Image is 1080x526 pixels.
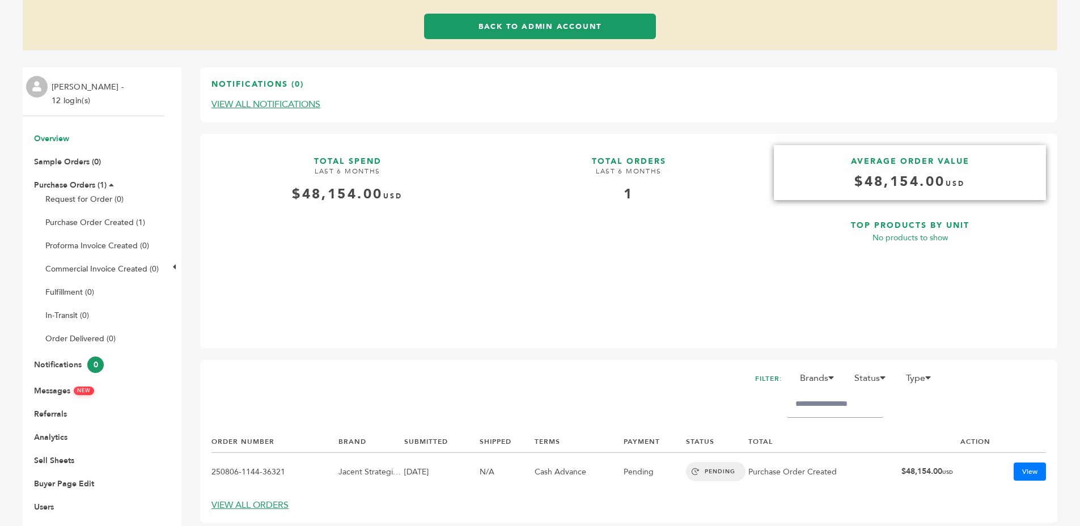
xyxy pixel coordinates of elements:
div: $48,154.00 [211,185,484,204]
li: Status [849,371,898,391]
a: VIEW ALL NOTIFICATIONS [211,98,320,111]
td: Purchase Order Created [748,453,901,491]
p: No products to show [774,231,1046,245]
h3: TOTAL SPEND [211,145,484,167]
td: N/A [480,453,535,491]
a: Referrals [34,409,67,419]
a: AVERAGE ORDER VALUE $48,154.00USD [774,145,1046,200]
td: Cash Advance [535,453,624,491]
a: Fulfillment (0) [45,287,94,298]
h4: LAST 6 MONTHS [211,167,484,185]
th: ORDER NUMBER [211,431,338,452]
a: TOTAL ORDERS LAST 6 MONTHS 1 [493,145,765,329]
a: TOTAL SPEND LAST 6 MONTHS $48,154.00USD [211,145,484,329]
a: Purchase Order Created (1) [45,217,145,228]
a: VIEW ALL ORDERS [211,499,289,511]
h3: AVERAGE ORDER VALUE [774,145,1046,167]
h3: Notifications (0) [211,79,304,99]
a: Commercial Invoice Created (0) [45,264,159,274]
h3: TOTAL ORDERS [493,145,765,167]
img: profile.png [26,76,48,97]
th: SHIPPED [480,431,535,452]
th: ACTION [901,431,990,452]
span: NEW [74,387,94,395]
a: Notifications0 [34,359,104,370]
a: Buyer Page Edit [34,478,94,489]
a: 250806-1144-36321 [211,466,285,477]
span: USD [942,469,953,476]
span: USD [383,192,403,201]
td: [DATE] [404,453,480,491]
a: Sample Orders (0) [34,156,101,167]
input: Filter by keywords [787,391,883,418]
td: $48,154.00 [901,453,990,491]
span: USD [946,179,965,188]
a: Users [34,502,54,512]
th: TOTAL [748,431,901,452]
div: 1 [493,185,765,204]
th: PAYMENT [624,431,686,452]
a: Overview [34,133,69,144]
h3: TOP PRODUCTS BY UNIT [774,209,1046,231]
h4: $48,154.00 [774,172,1046,200]
a: Back to Admin Account [424,14,656,39]
td: Pending [624,453,686,491]
span: 0 [87,357,104,373]
td: Jacent Strategic Manufacturing, LLC [338,453,404,491]
a: Purchase Orders (1) [34,180,107,190]
a: MessagesNEW [34,385,94,396]
li: Brands [794,371,846,391]
th: BRAND [338,431,404,452]
th: SUBMITTED [404,431,480,452]
a: Sell Sheets [34,455,74,466]
li: [PERSON_NAME] - 12 login(s) [52,80,126,108]
a: Request for Order (0) [45,194,124,205]
h4: LAST 6 MONTHS [493,167,765,185]
a: Order Delivered (0) [45,333,116,344]
h2: FILTER: [755,371,782,387]
a: TOP PRODUCTS BY UNIT No products to show [774,209,1046,328]
th: STATUS [686,431,748,452]
span: PENDING [686,462,746,481]
a: View [1014,463,1046,481]
a: In-Transit (0) [45,310,89,321]
a: Analytics [34,432,67,443]
th: TERMS [535,431,624,452]
a: Proforma Invoice Created (0) [45,240,149,251]
li: Type [900,371,943,391]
